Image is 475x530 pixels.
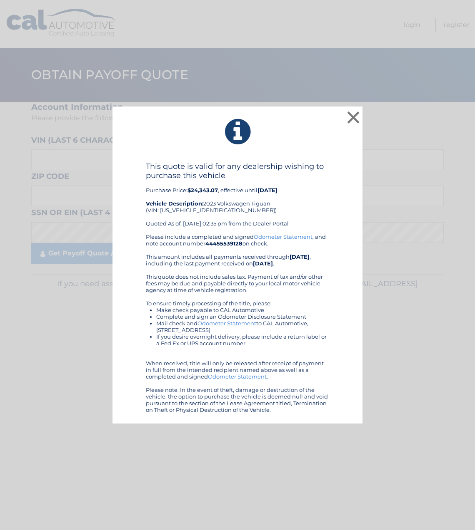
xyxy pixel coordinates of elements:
[205,240,242,247] b: 44455539128
[146,200,203,207] strong: Vehicle Description:
[257,187,277,193] b: [DATE]
[197,320,256,327] a: Odometer Statement
[156,307,329,313] li: Make check payable to CAL Automotive
[156,313,329,320] li: Complete and sign an Odometer Disclosure Statement
[254,233,312,240] a: Odometer Statement
[290,253,310,260] b: [DATE]
[156,333,329,347] li: If you desire overnight delivery, please include a return label or a Fed Ex or UPS account number.
[146,233,329,413] div: Please include a completed and signed , and note account number on check. This amount includes al...
[253,260,273,267] b: [DATE]
[345,109,362,126] button: ×
[146,162,329,180] h4: This quote is valid for any dealership wishing to purchase this vehicle
[208,373,267,380] a: Odometer Statement
[156,320,329,333] li: Mail check and to CAL Automotive, [STREET_ADDRESS]
[187,187,218,193] b: $24,343.07
[146,162,329,233] div: Purchase Price: , effective until 2023 Volkswagen Tiguan (VIN: [US_VEHICLE_IDENTIFICATION_NUMBER]...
